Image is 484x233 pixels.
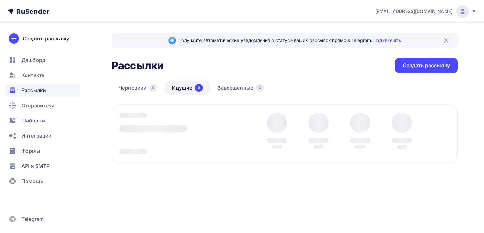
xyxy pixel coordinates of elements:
a: Идущие0 [165,81,210,95]
span: [EMAIL_ADDRESS][DOMAIN_NAME] [375,8,452,15]
div: 0 [256,84,264,92]
div: Создать рассылку [403,62,450,69]
span: Контакты [21,71,46,79]
span: API и SMTP [21,162,49,170]
span: Шаблоны [21,117,45,124]
a: Дашборд [5,54,80,66]
span: Дашборд [21,56,45,64]
a: Рассылки [5,84,80,97]
span: Интеграции [21,132,52,140]
a: Завершенные0 [211,81,271,95]
a: Контакты [5,69,80,81]
img: Telegram [168,37,176,44]
div: Создать рассылку [23,35,69,42]
a: Шаблоны [5,114,80,127]
h2: Рассылки [112,59,164,72]
a: Черновики0 [112,81,164,95]
a: Подключить [373,38,401,43]
span: Получайте автоматические уведомления о статусе ваших рассылок прямо в Telegram. [178,37,401,44]
div: 0 [195,84,203,92]
span: Отправители [21,102,55,109]
span: Формы [21,147,40,155]
span: Рассылки [21,87,46,94]
div: 0 [149,84,157,92]
span: Помощь [21,177,43,185]
a: [EMAIL_ADDRESS][DOMAIN_NAME] [375,5,476,18]
a: Отправители [5,99,80,112]
a: Формы [5,145,80,157]
span: Telegram [21,215,44,223]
